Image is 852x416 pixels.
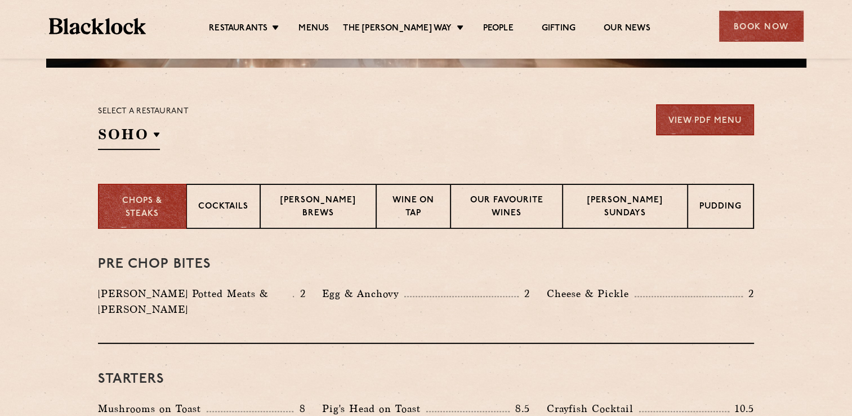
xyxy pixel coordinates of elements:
[547,286,635,302] p: Cheese & Pickle
[542,23,576,36] a: Gifting
[719,11,804,42] div: Book Now
[388,194,438,221] p: Wine on Tap
[294,286,305,301] p: 2
[729,401,754,416] p: 10.5
[49,18,146,34] img: BL_Textured_Logo-footer-cropped.svg
[574,194,676,221] p: [PERSON_NAME] Sundays
[699,201,742,215] p: Pudding
[198,201,248,215] p: Cocktails
[322,286,404,302] p: Egg & Anchovy
[510,401,530,416] p: 8.5
[656,104,754,135] a: View PDF Menu
[209,23,267,36] a: Restaurants
[483,23,514,36] a: People
[462,194,551,221] p: Our favourite wines
[98,257,754,272] h3: Pre Chop Bites
[98,104,189,119] p: Select a restaurant
[298,23,329,36] a: Menus
[98,286,293,317] p: [PERSON_NAME] Potted Meats & [PERSON_NAME]
[110,195,175,220] p: Chops & Steaks
[98,372,754,387] h3: Starters
[519,286,530,301] p: 2
[343,23,452,36] a: The [PERSON_NAME] Way
[293,401,305,416] p: 8
[272,194,364,221] p: [PERSON_NAME] Brews
[743,286,754,301] p: 2
[98,125,160,150] h2: SOHO
[604,23,650,36] a: Our News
